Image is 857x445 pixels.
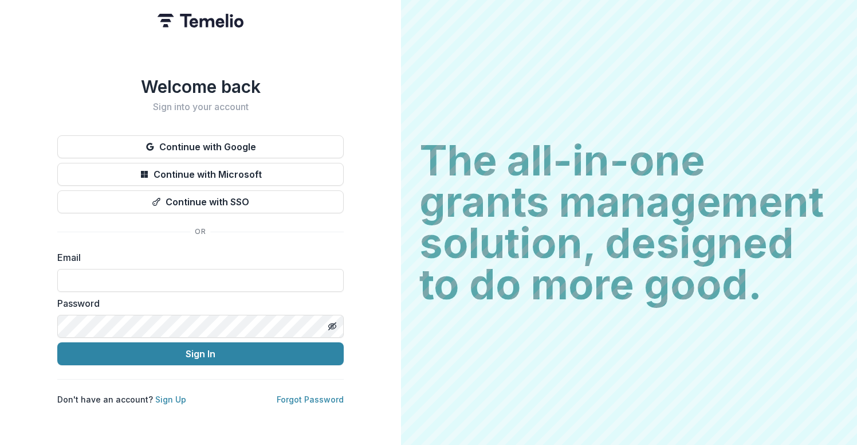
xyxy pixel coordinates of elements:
button: Continue with Microsoft [57,163,344,186]
a: Forgot Password [277,395,344,404]
img: Temelio [158,14,243,28]
h2: Sign into your account [57,102,344,112]
p: Don't have an account? [57,393,186,405]
a: Sign Up [155,395,186,404]
label: Password [57,296,337,310]
label: Email [57,251,337,264]
button: Continue with Google [57,135,344,158]
h1: Welcome back [57,76,344,97]
button: Continue with SSO [57,190,344,213]
button: Toggle password visibility [323,317,341,335]
button: Sign In [57,342,344,365]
